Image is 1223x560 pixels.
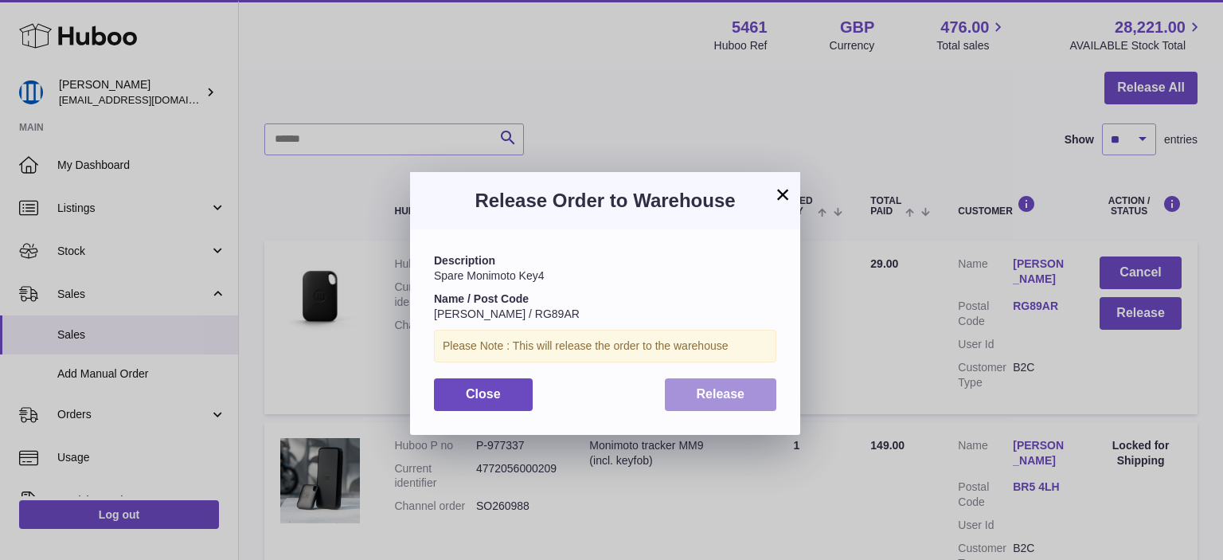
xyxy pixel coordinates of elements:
[697,387,745,401] span: Release
[434,292,529,305] strong: Name / Post Code
[773,185,792,204] button: ×
[434,269,545,282] span: Spare Monimoto Key4
[466,387,501,401] span: Close
[434,254,495,267] strong: Description
[434,307,580,320] span: [PERSON_NAME] / RG89AR
[434,188,776,213] h3: Release Order to Warehouse
[434,378,533,411] button: Close
[665,378,777,411] button: Release
[434,330,776,362] div: Please Note : This will release the order to the warehouse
